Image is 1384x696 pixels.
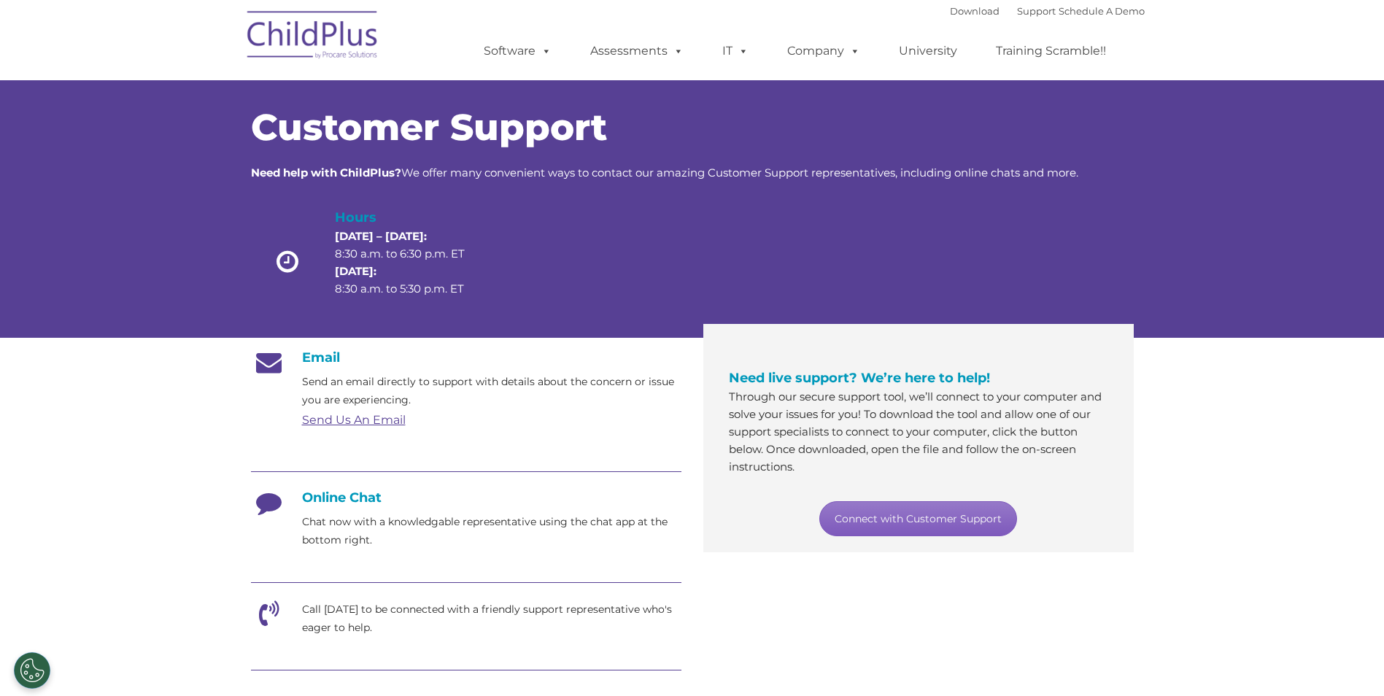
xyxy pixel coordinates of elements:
font: | [950,5,1145,17]
p: Through our secure support tool, we’ll connect to your computer and solve your issues for you! To... [729,388,1108,476]
p: Chat now with a knowledgable representative using the chat app at the bottom right. [302,513,681,549]
p: Call [DATE] to be connected with a friendly support representative who's eager to help. [302,600,681,637]
button: Cookies Settings [14,652,50,689]
p: 8:30 a.m. to 6:30 p.m. ET 8:30 a.m. to 5:30 p.m. ET [335,228,490,298]
h4: Online Chat [251,490,681,506]
strong: [DATE]: [335,264,376,278]
a: Connect with Customer Support [819,501,1017,536]
span: Customer Support [251,105,607,150]
a: Software [469,36,566,66]
span: Need live support? We’re here to help! [729,370,990,386]
a: Assessments [576,36,698,66]
p: Send an email directly to support with details about the concern or issue you are experiencing. [302,373,681,409]
span: We offer many convenient ways to contact our amazing Customer Support representatives, including ... [251,166,1078,179]
h4: Hours [335,207,490,228]
a: Send Us An Email [302,413,406,427]
a: Support [1017,5,1056,17]
a: Schedule A Demo [1059,5,1145,17]
strong: Need help with ChildPlus? [251,166,401,179]
a: Training Scramble!! [981,36,1121,66]
h4: Email [251,349,681,366]
a: IT [708,36,763,66]
img: ChildPlus by Procare Solutions [240,1,386,74]
a: Company [773,36,875,66]
a: Download [950,5,1000,17]
strong: [DATE] – [DATE]: [335,229,427,243]
a: University [884,36,972,66]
